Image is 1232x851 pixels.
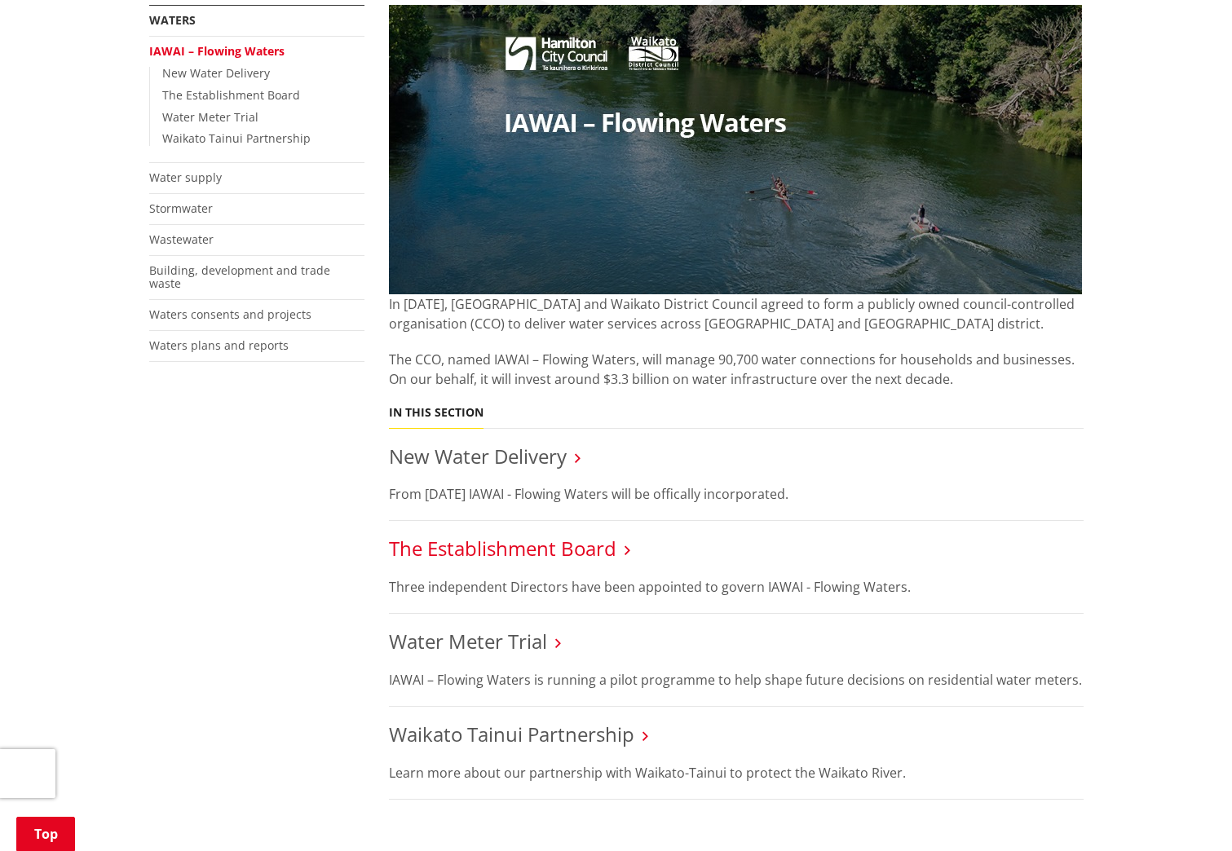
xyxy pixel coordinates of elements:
a: Water supply [149,170,222,185]
a: IAWAI – Flowing Waters [149,43,285,59]
a: Stormwater [149,201,213,216]
a: Building, development and trade waste [149,262,330,292]
a: New Water Delivery [389,443,567,470]
a: Waters consents and projects [149,306,311,322]
a: Waikato Tainui Partnership [162,130,311,146]
a: Waters plans and reports [149,337,289,353]
a: Water Meter Trial [389,628,547,655]
p: Three independent Directors have been appointed to govern IAWAI - Flowing Waters. [389,577,1084,597]
a: Waikato Tainui Partnership [389,721,634,747]
p: Learn more about our partnership with Waikato-Tainui to protect the Waikato River. [389,763,1084,783]
iframe: Messenger Launcher [1157,783,1216,841]
a: Wastewater [149,231,214,247]
img: 27080 HCC Website Banner V10 [389,5,1082,294]
p: From [DATE] IAWAI - Flowing Waters will be offically incorporated. [389,484,1084,504]
p: The CCO, named IAWAI – Flowing Waters, will manage 90,700 water connections for households and bu... [389,350,1084,389]
a: The Establishment Board [389,535,616,562]
a: Water Meter Trial [162,109,258,125]
h5: In this section [389,406,484,420]
a: Top [16,817,75,851]
p: In [DATE], [GEOGRAPHIC_DATA] and Waikato District Council agreed to form a publicly owned council... [389,294,1084,333]
a: Waters [149,12,196,28]
a: New Water Delivery [162,65,270,81]
p: IAWAI – Flowing Waters is running a pilot programme to help shape future decisions on residential... [389,670,1084,690]
a: The Establishment Board [162,87,300,103]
